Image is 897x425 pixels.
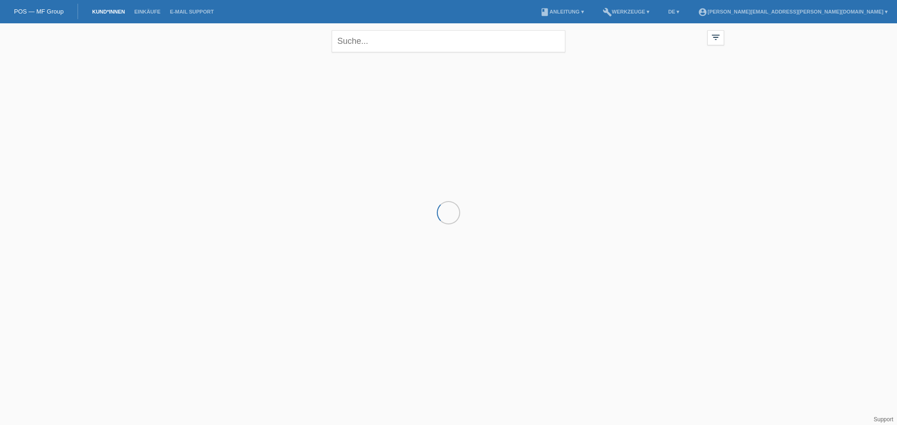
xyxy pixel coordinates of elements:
i: account_circle [698,7,707,17]
a: Kund*innen [87,9,129,14]
a: account_circle[PERSON_NAME][EMAIL_ADDRESS][PERSON_NAME][DOMAIN_NAME] ▾ [693,9,892,14]
a: Einkäufe [129,9,165,14]
a: E-Mail Support [165,9,219,14]
a: DE ▾ [663,9,684,14]
i: filter_list [711,32,721,42]
i: build [603,7,612,17]
a: POS — MF Group [14,8,64,15]
i: book [540,7,549,17]
a: Support [874,416,893,423]
a: bookAnleitung ▾ [535,9,588,14]
a: buildWerkzeuge ▾ [598,9,655,14]
input: Suche... [332,30,565,52]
